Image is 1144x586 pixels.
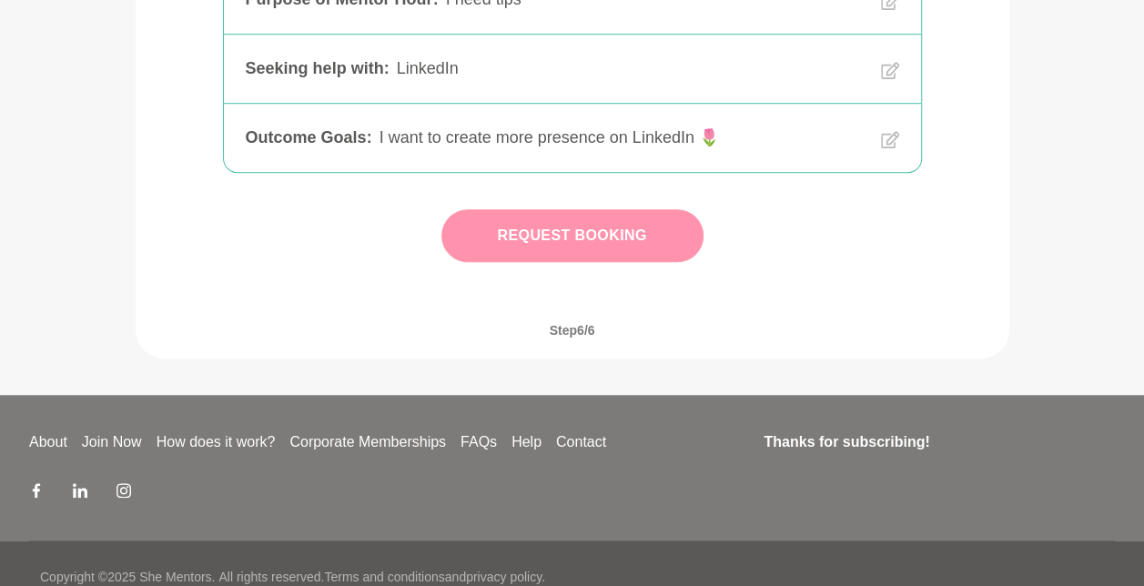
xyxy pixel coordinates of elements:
a: Corporate Memberships [282,431,453,453]
a: LinkedIn [73,482,87,504]
a: FAQs [453,431,504,453]
div: Outcome Goals : [246,126,372,150]
a: Help [504,431,549,453]
a: privacy policy [466,570,542,584]
a: Contact [549,431,613,453]
div: I want to create more presence on LinkedIn 🌷 [380,126,866,150]
a: How does it work? [149,431,283,453]
div: LinkedIn [397,56,866,81]
a: Join Now [75,431,149,453]
span: Step 6 / 6 [528,302,617,359]
h4: Thanks for subscribing! [764,431,1104,453]
div: Seeking help with : [246,56,390,81]
a: Instagram [116,482,131,504]
a: Facebook [29,482,44,504]
button: Request Booking [441,209,704,262]
a: Terms and conditions [324,570,444,584]
a: About [22,431,75,453]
